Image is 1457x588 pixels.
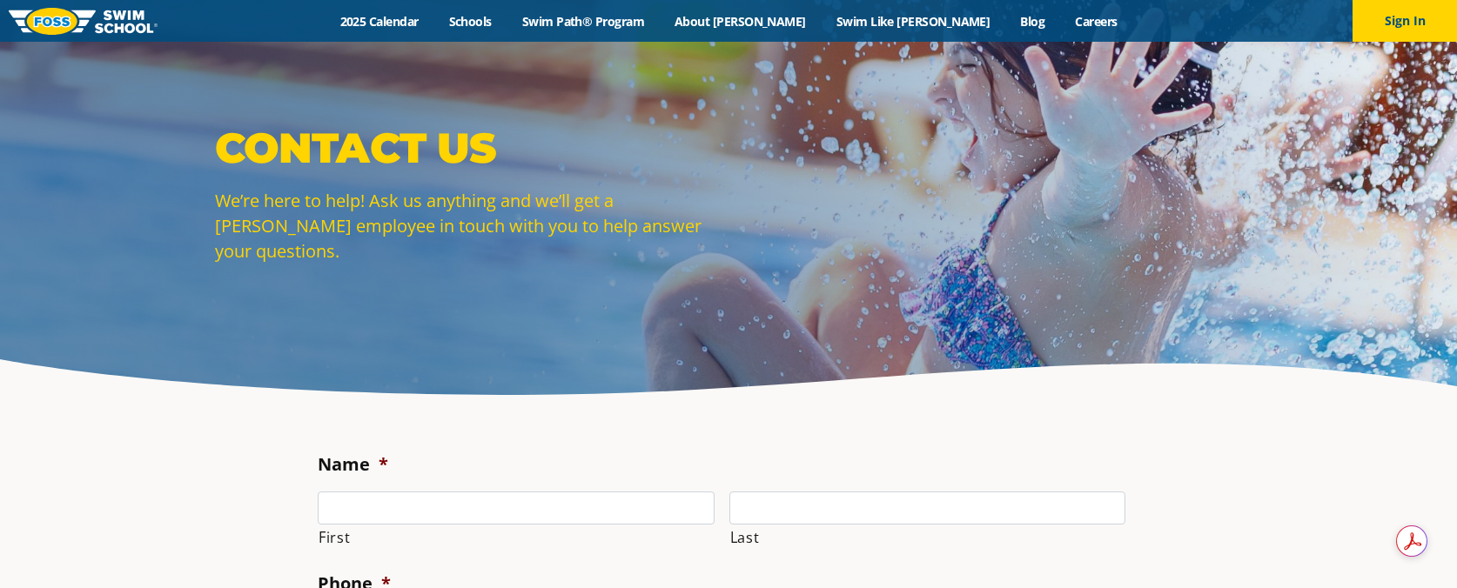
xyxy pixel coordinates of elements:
[319,525,715,550] label: First
[215,122,720,174] p: Contact Us
[730,525,1126,550] label: Last
[660,13,822,30] a: About [PERSON_NAME]
[9,8,158,35] img: FOSS Swim School Logo
[1060,13,1132,30] a: Careers
[325,13,433,30] a: 2025 Calendar
[507,13,659,30] a: Swim Path® Program
[1005,13,1060,30] a: Blog
[729,491,1126,525] input: Last name
[215,188,720,264] p: We’re here to help! Ask us anything and we’ll get a [PERSON_NAME] employee in touch with you to h...
[318,453,388,476] label: Name
[821,13,1005,30] a: Swim Like [PERSON_NAME]
[318,491,715,525] input: First name
[433,13,507,30] a: Schools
